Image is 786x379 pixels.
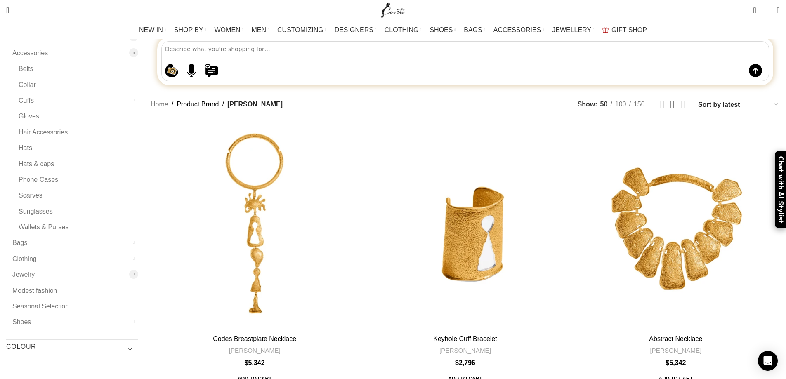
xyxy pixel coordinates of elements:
span: SHOES [430,26,453,34]
a: CUSTOMIZING [277,22,326,38]
a: SHOES [430,22,456,38]
div: Main navigation [2,22,784,38]
a: SHOP BY [174,22,206,38]
a: Site logo [379,6,407,13]
a: [PERSON_NAME] [439,346,491,355]
a: Shoes [12,314,128,330]
a: Abstract Necklace [572,123,780,331]
a: Wallets & Purses [19,219,128,235]
a: NEW IN [139,22,166,38]
a: Clothing [12,251,128,267]
a: Bags [12,235,128,251]
a: BAGS [464,22,485,38]
a: Hats & caps [19,156,128,172]
span: 0 [764,8,770,14]
a: MEN [252,22,269,38]
span: $ [455,359,459,366]
a: Codes Breastplate Necklace [213,335,296,342]
a: Abstract Necklace [649,335,702,342]
span: MEN [252,26,267,34]
span: CUSTOMIZING [277,26,323,34]
span: BAGS [464,26,482,34]
a: Accessories [12,45,128,61]
span: $ [245,359,248,366]
a: Gloves [19,108,128,124]
div: Open Intercom Messenger [758,351,778,371]
a: Sunglasses [19,204,128,219]
span: 0 [754,4,760,10]
a: Belts [19,61,128,77]
span: JEWELLERY [552,26,591,34]
a: Jewelry [12,267,128,282]
a: Seasonal Selection [12,299,128,314]
span: DESIGNERS [335,26,373,34]
a: Cuffs [19,93,128,108]
h3: COLOUR [6,342,138,356]
a: JEWELLERY [552,22,594,38]
a: ACCESSORIES [493,22,544,38]
a: Phone Cases [19,172,128,188]
a: [PERSON_NAME] [229,346,281,355]
div: My Wishlist [762,2,771,19]
span: SHOP BY [174,26,203,34]
bdi: 2,796 [455,359,475,366]
span: ACCESSORIES [493,26,541,34]
a: Hair Accessories [19,125,128,140]
a: 0 [749,2,760,19]
a: [PERSON_NAME] [650,346,701,355]
img: GiftBag [602,27,609,33]
bdi: 5,342 [666,359,686,366]
a: GIFT SHOP [602,22,647,38]
a: CLOTHING [385,22,422,38]
span: WOMEN [215,26,241,34]
span: $ [666,359,669,366]
a: Keyhole Cuff Bracelet [433,335,497,342]
bdi: 5,342 [245,359,265,366]
a: Hats [19,140,128,156]
a: Scarves [19,188,128,203]
a: DESIGNERS [335,22,376,38]
a: Modest fashion [12,283,128,299]
a: Search [2,2,13,19]
span: GIFT SHOP [611,26,647,34]
a: Codes Breastplate Necklace [151,123,359,331]
span: CLOTHING [385,26,419,34]
a: Keyhole Cuff Bracelet [361,123,569,331]
a: Collar [19,77,128,93]
a: WOMEN [215,22,243,38]
span: NEW IN [139,26,163,34]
